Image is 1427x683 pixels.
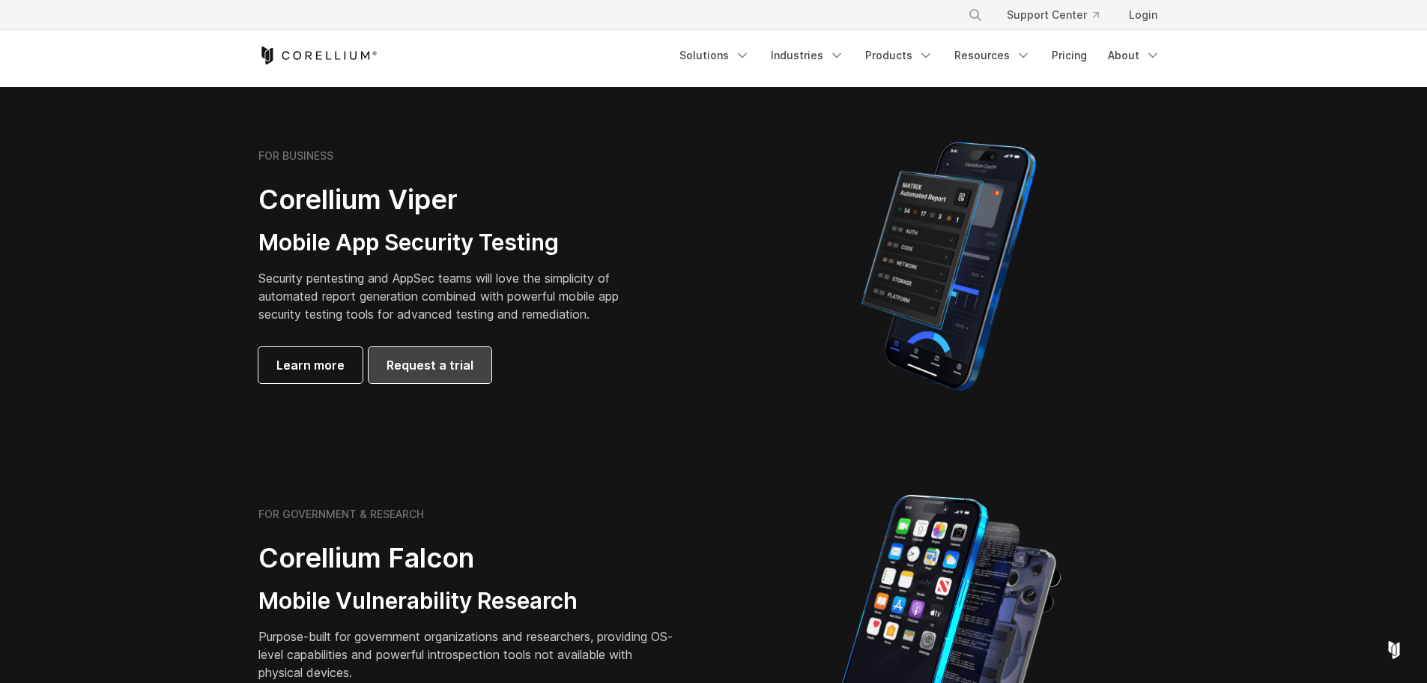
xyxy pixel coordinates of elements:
h3: Mobile Vulnerability Research [258,587,678,616]
div: Navigation Menu [950,1,1169,28]
h6: FOR BUSINESS [258,149,333,163]
p: Purpose-built for government organizations and researchers, providing OS-level capabilities and p... [258,628,678,682]
h2: Corellium Falcon [258,541,678,575]
p: Security pentesting and AppSec teams will love the simplicity of automated report generation comb... [258,269,642,323]
a: Learn more [258,347,363,383]
img: Corellium MATRIX automated report on iPhone showing app vulnerability test results across securit... [836,135,1061,397]
a: Login [1117,1,1169,28]
a: Support Center [995,1,1111,28]
h3: Mobile App Security Testing [258,229,642,257]
h2: Corellium Viper [258,183,642,217]
a: Pricing [1043,42,1096,69]
a: Request a trial [369,347,491,383]
span: Learn more [276,356,345,374]
a: Solutions [670,42,759,69]
a: About [1099,42,1169,69]
span: Request a trial [387,356,473,374]
h6: FOR GOVERNMENT & RESEARCH [258,508,424,521]
a: Corellium Home [258,46,378,64]
div: Open Intercom Messenger [1376,632,1412,668]
div: Navigation Menu [670,42,1169,69]
button: Search [962,1,989,28]
a: Industries [762,42,853,69]
a: Resources [945,42,1040,69]
a: Products [856,42,942,69]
